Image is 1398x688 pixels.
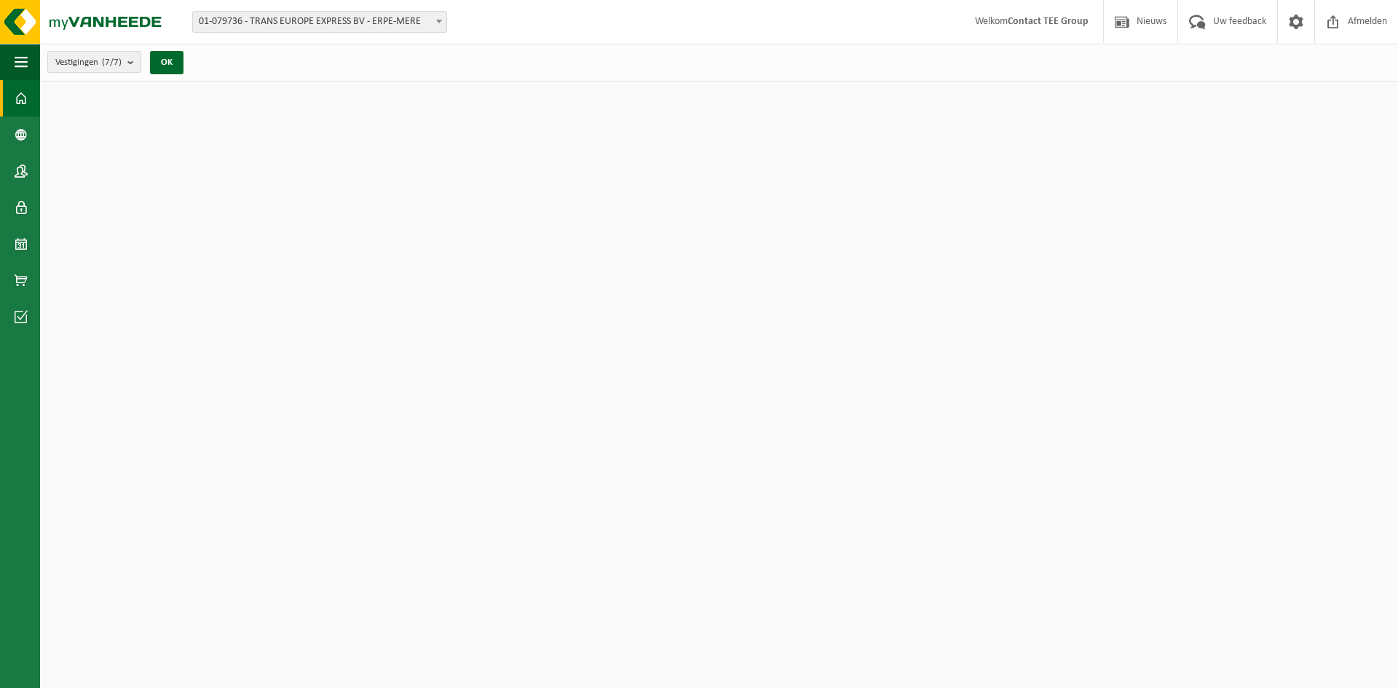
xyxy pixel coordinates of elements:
button: Vestigingen(7/7) [47,51,141,73]
button: OK [150,51,183,74]
span: 01-079736 - TRANS EUROPE EXPRESS BV - ERPE-MERE [193,12,446,32]
count: (7/7) [102,58,122,67]
span: Vestigingen [55,52,122,74]
span: 01-079736 - TRANS EUROPE EXPRESS BV - ERPE-MERE [192,11,447,33]
strong: Contact TEE Group [1008,16,1089,27]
